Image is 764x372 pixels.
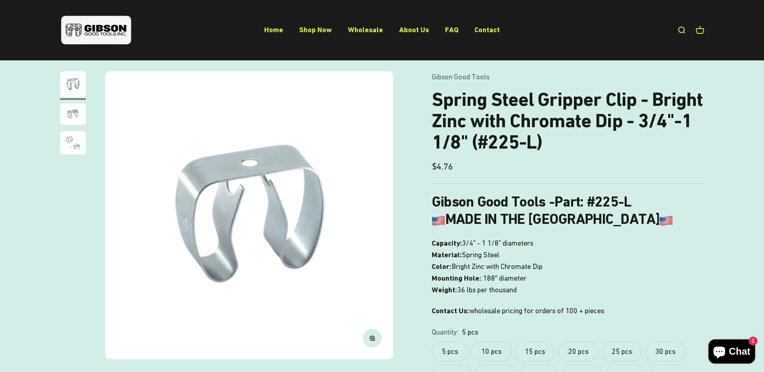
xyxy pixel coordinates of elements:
[451,261,542,273] span: Bright Zinc with Chromate Dip
[432,159,453,174] sale-price: $4.76
[60,131,86,157] button: Go to item 3
[60,71,86,99] button: Go to item 1
[399,25,429,34] a: About Us
[60,103,86,127] button: Go to item 2
[432,211,673,227] b: MADE IN THE [GEOGRAPHIC_DATA]
[462,327,478,338] variant-option-value: 5 pcs
[432,262,451,271] b: Color:
[474,25,500,34] a: Contact
[432,238,704,296] p: 3/4" - 1 1/8" diameters
[445,25,458,34] a: FAQ
[60,71,86,97] img: Gripper clip, made & shipped from the USA!
[299,25,332,34] a: Shop Now
[462,249,499,261] span: Spring Steel
[432,239,462,247] b: Capacity:
[706,339,758,366] inbox-online-store-chat: Shopify online store chat
[432,89,704,153] h1: Spring Steel Gripper Clip - Bright Zinc with Chromate Dip - 3/4"-1 1/8" (#225-L)
[432,72,489,81] a: Gibson Good Tools
[432,327,459,338] legend: Quantity:
[60,131,86,155] img: close up of a spring steel gripper clip, tool clip, durable, secure holding, Excellent corrosion ...
[555,193,580,210] span: Part
[432,305,704,317] p: wholesale pricing for orders of 100 + pieces
[432,193,580,210] b: Gibson Good Tools -
[60,103,86,125] img: close up of a spring steel gripper clip, tool clip, durable, secure holding, Excellent corrosion ...
[348,25,383,34] a: Wholesale
[105,71,393,359] img: Gripper clip, made & shipped from the USA!
[457,284,517,296] span: 36 lbs per thousand
[432,285,457,294] b: Weight:
[432,274,481,282] b: Mounting Hole:
[432,250,462,259] b: Material:
[481,273,526,284] span: .188″ diameter
[264,25,283,34] a: Home
[432,306,469,315] strong: Contact Us:
[580,193,631,210] b: : #225-L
